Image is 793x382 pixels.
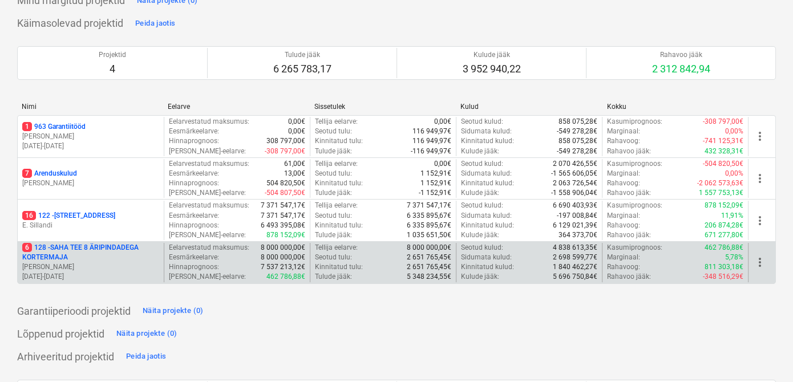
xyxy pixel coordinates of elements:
[169,188,246,198] p: [PERSON_NAME]-eelarve :
[434,159,451,169] p: 0,00€
[169,262,219,272] p: Hinnaprognoos :
[315,159,358,169] p: Tellija eelarve :
[461,136,514,146] p: Kinnitatud kulud :
[169,253,219,262] p: Eesmärkeelarve :
[22,211,115,221] p: 122 - [STREET_ADDRESS]
[551,169,597,178] p: -1 565 606,05€
[705,243,743,253] p: 462 786,88€
[143,304,204,318] div: Näita projekte (0)
[705,262,743,272] p: 811 303,18€
[607,159,662,169] p: Kasumiprognoos :
[114,325,180,343] button: Näita projekte (0)
[288,127,305,136] p: 0,00€
[123,348,169,366] button: Peida jaotis
[266,136,305,146] p: 308 797,00€
[266,230,305,240] p: 878 152,09€
[705,230,743,240] p: 671 277,80€
[652,62,710,76] p: 2 312 842,94
[553,262,597,272] p: 1 840 462,27€
[132,14,178,32] button: Peida jaotis
[169,211,219,221] p: Eesmärkeelarve :
[407,262,451,272] p: 2 651 765,45€
[553,272,597,282] p: 5 696 750,84€
[116,327,177,340] div: Näita projekte (0)
[607,272,651,282] p: Rahavoo jääk :
[607,243,662,253] p: Kasumiprognoos :
[315,178,363,188] p: Kinnitatud tulu :
[607,178,640,188] p: Rahavoog :
[261,262,305,272] p: 7 537 213,12€
[607,136,640,146] p: Rahavoog :
[22,169,159,188] div: 7Arenduskulud[PERSON_NAME]
[559,230,597,240] p: 364 373,70€
[22,132,159,141] p: [PERSON_NAME]
[315,272,352,282] p: Tulude jääk :
[461,230,499,240] p: Kulude jääk :
[753,172,767,185] span: more_vert
[705,201,743,210] p: 878 152,09€
[753,129,767,143] span: more_vert
[559,136,597,146] p: 858 075,28€
[703,136,743,146] p: -741 125,31€
[169,221,219,230] p: Hinnaprognoos :
[607,147,651,156] p: Rahavoo jääk :
[753,214,767,227] span: more_vert
[607,169,640,178] p: Marginaal :
[315,136,363,146] p: Kinnitatud tulu :
[315,243,358,253] p: Tellija eelarve :
[169,169,219,178] p: Eesmärkeelarve :
[169,127,219,136] p: Eesmärkeelarve :
[753,255,767,269] span: more_vert
[169,201,249,210] p: Eelarvestatud maksumus :
[261,243,305,253] p: 8 000 000,00€
[420,169,451,178] p: 1 152,91€
[607,201,662,210] p: Kasumiprognoos :
[169,272,246,282] p: [PERSON_NAME]-eelarve :
[557,127,597,136] p: -549 278,28€
[705,221,743,230] p: 206 874,28€
[22,243,159,282] div: 6128 -SAHA TEE 8 ÄRIPINDADEGA KORTERMAJA[PERSON_NAME][DATE]-[DATE]
[99,62,126,76] p: 4
[22,122,32,131] span: 1
[607,230,651,240] p: Rahavoo jääk :
[315,211,352,221] p: Seotud tulu :
[461,159,503,169] p: Seotud kulud :
[434,117,451,127] p: 0,00€
[553,201,597,210] p: 6 690 403,93€
[17,304,131,318] p: Garantiiperioodi projektid
[284,169,305,178] p: 13,00€
[315,201,358,210] p: Tellija eelarve :
[315,221,363,230] p: Kinnitatud tulu :
[273,62,331,76] p: 6 265 783,17
[135,17,175,30] div: Peida jaotis
[169,230,246,240] p: [PERSON_NAME]-eelarve :
[265,147,305,156] p: -308 797,00€
[22,169,32,178] span: 7
[22,122,86,132] p: 963 Garantiitööd
[703,117,743,127] p: -308 797,00€
[22,141,159,151] p: [DATE] - [DATE]
[17,17,123,30] p: Käimasolevad projektid
[315,117,358,127] p: Tellija eelarve :
[553,243,597,253] p: 4 838 613,35€
[461,169,512,178] p: Sidumata kulud :
[169,178,219,188] p: Hinnaprognoos :
[461,147,499,156] p: Kulude jääk :
[463,50,521,60] p: Kulude jääk
[461,221,514,230] p: Kinnitatud kulud :
[407,230,451,240] p: 1 035 651,50€
[284,159,305,169] p: 61,00€
[607,253,640,262] p: Marginaal :
[461,127,512,136] p: Sidumata kulud :
[607,221,640,230] p: Rahavoog :
[557,211,597,221] p: -197 008,84€
[22,211,36,220] span: 16
[607,103,744,111] div: Kokku
[314,103,451,111] div: Sissetulek
[22,103,159,111] div: Nimi
[22,122,159,151] div: 1963 Garantiitööd[PERSON_NAME][DATE]-[DATE]
[22,211,159,230] div: 16122 -[STREET_ADDRESS]E. Sillandi
[703,272,743,282] p: -348 516,29€
[17,350,114,364] p: Arhiveeritud projektid
[697,178,743,188] p: -2 062 573,63€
